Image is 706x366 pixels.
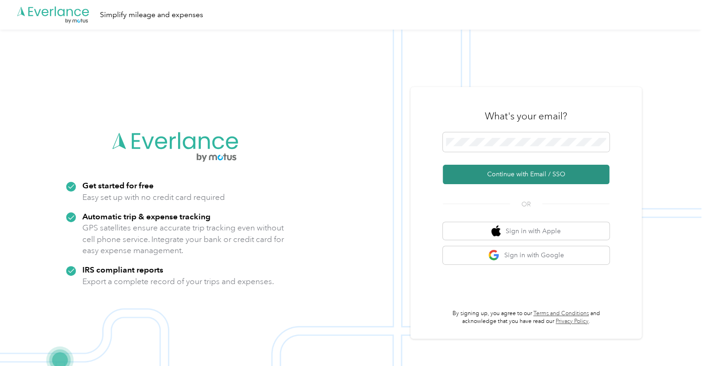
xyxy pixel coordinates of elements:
p: GPS satellites ensure accurate trip tracking even without cell phone service. Integrate your bank... [82,222,285,256]
div: Simplify mileage and expenses [100,9,203,21]
button: apple logoSign in with Apple [443,222,609,240]
img: google logo [488,249,500,261]
p: Export a complete record of your trips and expenses. [82,276,274,287]
button: google logoSign in with Google [443,246,609,264]
p: Easy set up with no credit card required [82,192,225,203]
strong: Get started for free [82,180,154,190]
img: apple logo [491,225,501,237]
button: Continue with Email / SSO [443,165,609,184]
strong: IRS compliant reports [82,265,163,274]
p: By signing up, you agree to our and acknowledge that you have read our . [443,310,609,326]
a: Terms and Conditions [533,310,589,317]
a: Privacy Policy [556,318,588,325]
h3: What's your email? [485,110,567,123]
strong: Automatic trip & expense tracking [82,211,211,221]
span: OR [510,199,542,209]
